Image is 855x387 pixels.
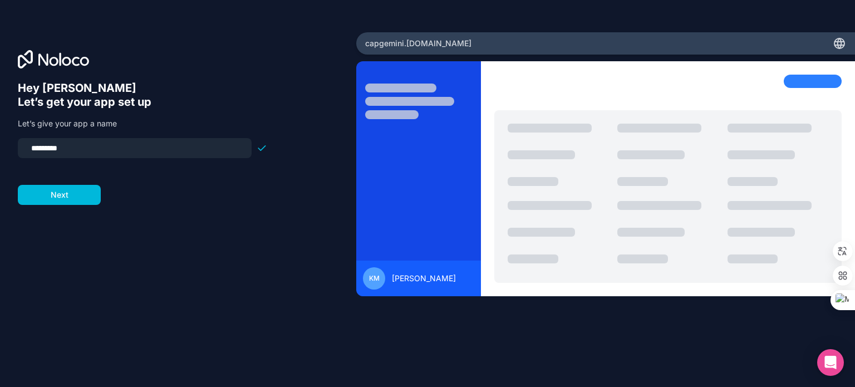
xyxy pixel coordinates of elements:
[369,274,380,283] span: km
[18,118,267,129] p: Let’s give your app a name
[18,185,101,205] button: Next
[817,349,844,376] div: Open Intercom Messenger
[392,273,456,284] span: [PERSON_NAME]
[365,38,471,49] span: capgemini .[DOMAIN_NAME]
[18,81,267,95] h6: Hey [PERSON_NAME]
[18,95,267,109] h6: Let’s get your app set up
